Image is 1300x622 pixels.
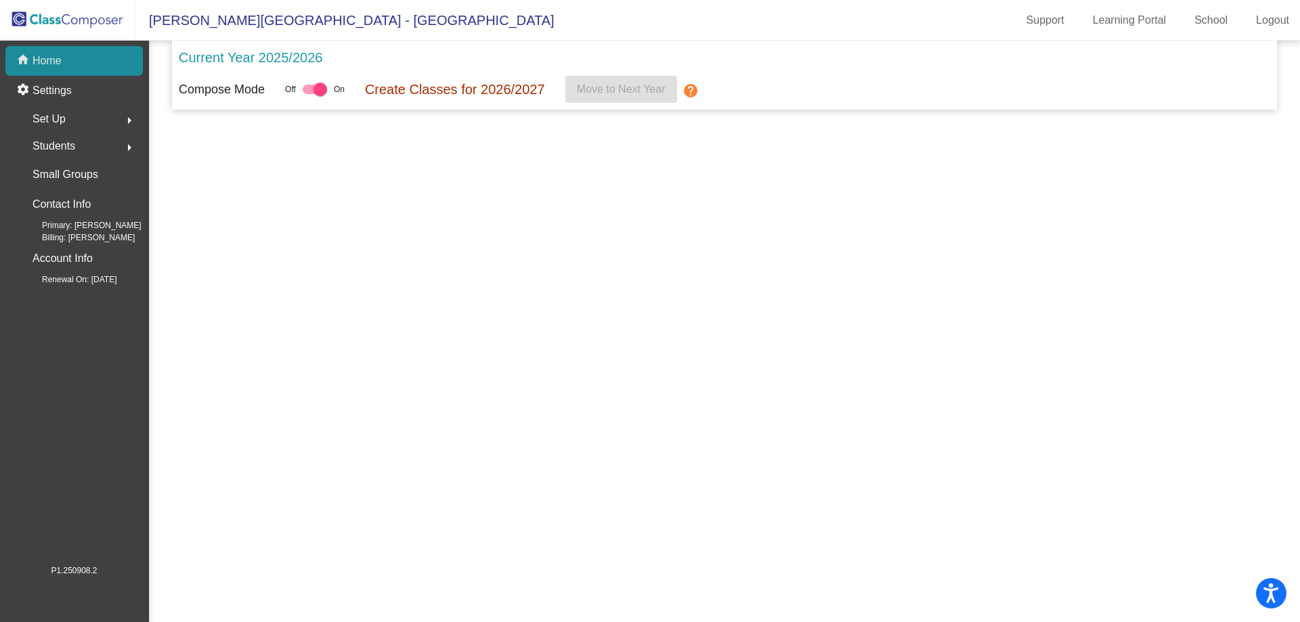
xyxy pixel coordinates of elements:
p: Home [32,53,62,69]
a: Learning Portal [1082,9,1177,31]
span: On [334,83,345,95]
span: Primary: [PERSON_NAME] [20,219,142,231]
span: Set Up [32,110,66,129]
span: Students [32,137,75,156]
span: Billing: [PERSON_NAME] [20,231,135,244]
mat-icon: help [682,83,699,99]
span: Move to Next Year [577,83,666,95]
mat-icon: arrow_right [121,112,137,129]
p: Compose Mode [179,81,265,99]
p: Current Year 2025/2026 [179,47,322,68]
a: School [1184,9,1238,31]
span: [PERSON_NAME][GEOGRAPHIC_DATA] - [GEOGRAPHIC_DATA] [135,9,555,31]
p: Small Groups [32,165,98,184]
mat-icon: settings [16,83,32,99]
p: Contact Info [32,195,91,214]
mat-icon: home [16,53,32,69]
span: Renewal On: [DATE] [20,273,116,286]
span: Off [285,83,296,95]
a: Support [1016,9,1075,31]
p: Create Classes for 2026/2027 [365,79,545,99]
button: Move to Next Year [565,76,677,103]
p: Settings [32,83,72,99]
mat-icon: arrow_right [121,139,137,156]
p: Account Info [32,249,93,268]
a: Logout [1245,9,1300,31]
